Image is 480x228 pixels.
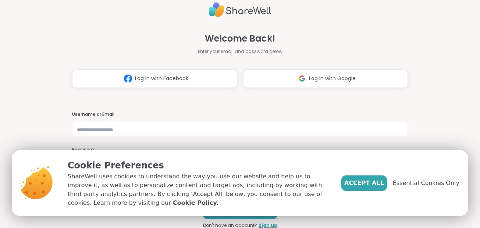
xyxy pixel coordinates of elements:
[68,172,330,207] p: ShareWell uses cookies to understand the way you use our website and help us to improve it, as we...
[72,70,237,88] button: Log in with Facebook
[243,70,408,88] button: Log in with Google
[295,72,309,85] img: ShareWell Logomark
[135,75,188,82] span: Log in with Facebook
[72,147,408,153] h3: Password
[173,199,218,207] a: Cookie Policy.
[72,111,408,118] h3: Username or Email
[68,159,330,172] p: Cookie Preferences
[205,32,275,45] span: Welcome Back!
[341,175,387,191] button: Accept All
[121,72,135,85] img: ShareWell Logomark
[344,179,384,188] span: Accept All
[309,75,356,82] span: Log in with Google
[198,48,282,55] span: Enter your email and password below
[393,179,459,188] span: Essential Cookies Only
